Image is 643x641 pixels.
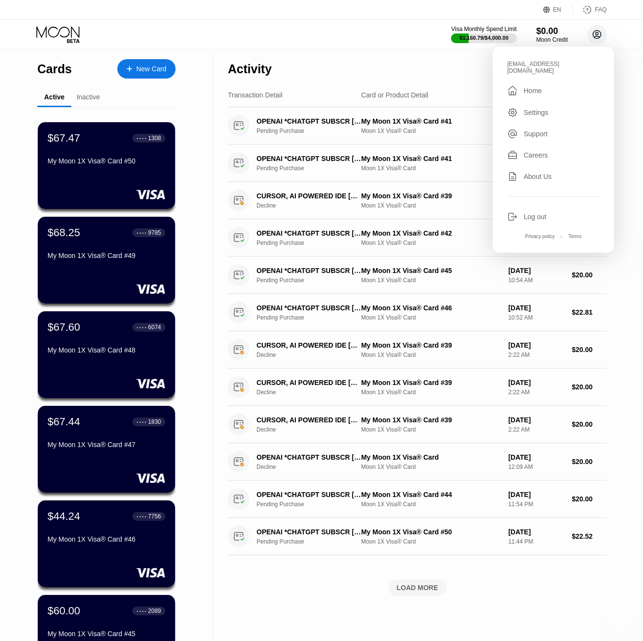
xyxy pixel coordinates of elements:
[228,182,607,219] div: CURSOR, AI POWERED IDE [PHONE_NUMBER] USDeclineMy Moon 1X Visa® Card #39Moon 1X Visa® Card[DATE]1...
[228,369,607,406] div: CURSOR, AI POWERED IDE [PHONE_NUMBER] USDeclineMy Moon 1X Visa® Card #39Moon 1X Visa® Card[DATE]2...
[44,93,64,101] div: Active
[257,464,370,470] div: Decline
[148,229,161,236] div: 9785
[572,495,607,503] div: $20.00
[524,213,547,221] div: Log out
[48,630,165,638] div: My Moon 1X Visa® Card #45
[507,85,518,96] div: 
[257,229,362,237] div: OPENAI *CHATGPT SUBSCR [PHONE_NUMBER] US
[507,211,599,222] div: Log out
[361,304,500,312] div: My Moon 1X Visa® Card #46
[228,579,607,596] div: LOAD MORE
[508,379,564,386] div: [DATE]
[508,341,564,349] div: [DATE]
[525,234,555,239] div: Privacy policy
[507,171,599,182] div: About Us
[117,59,176,79] div: New Card
[257,379,362,386] div: CURSOR, AI POWERED IDE [PHONE_NUMBER] US
[361,416,500,424] div: My Moon 1X Visa® Card #39
[77,93,100,101] div: Inactive
[257,192,362,200] div: CURSOR, AI POWERED IDE [PHONE_NUMBER] US
[508,538,564,545] div: 11:44 PM
[148,324,161,331] div: 6074
[257,117,362,125] div: OPENAI *CHATGPT SUBSCR [PHONE_NUMBER] US
[451,26,516,32] div: Visa Monthly Spend Limit
[361,426,500,433] div: Moon 1X Visa® Card
[508,464,564,470] div: 12:09 AM
[38,500,175,587] div: $44.24● ● ● ●7756My Moon 1X Visa® Card #46
[572,532,607,540] div: $22.52
[361,352,500,358] div: Moon 1X Visa® Card
[228,91,282,99] div: Transaction Detail
[228,107,607,144] div: OPENAI *CHATGPT SUBSCR [PHONE_NUMBER] USPending PurchaseMy Moon 1X Visa® Card #41Moon 1X Visa® Ca...
[507,61,599,74] div: [EMAIL_ADDRESS][DOMAIN_NAME]
[48,510,80,523] div: $44.24
[524,87,542,95] div: Home
[38,122,175,209] div: $67.47● ● ● ●1308My Moon 1X Visa® Card #50
[361,538,500,545] div: Moon 1X Visa® Card
[48,416,80,428] div: $67.44
[508,267,564,274] div: [DATE]
[148,513,161,520] div: 7756
[148,608,161,614] div: 2089
[257,202,370,209] div: Decline
[543,5,573,15] div: EN
[361,240,500,246] div: Moon 1X Visa® Card
[568,234,581,239] div: Terms
[37,62,72,76] div: Cards
[257,314,370,321] div: Pending Purchase
[228,406,607,443] div: CURSOR, AI POWERED IDE [PHONE_NUMBER] USDeclineMy Moon 1X Visa® Card #39Moon 1X Visa® Card[DATE]2...
[361,453,500,461] div: My Moon 1X Visa® Card
[48,441,165,449] div: My Moon 1X Visa® Card #47
[257,453,362,461] div: OPENAI *CHATGPT SUBSCR [PHONE_NUMBER] US
[361,491,500,498] div: My Moon 1X Visa® Card #44
[595,6,607,13] div: FAQ
[361,155,500,162] div: My Moon 1X Visa® Card #41
[572,458,607,465] div: $20.00
[257,155,362,162] div: OPENAI *CHATGPT SUBSCR [PHONE_NUMBER] US
[361,341,500,349] div: My Moon 1X Visa® Card #39
[38,406,175,493] div: $67.44● ● ● ●1830My Moon 1X Visa® Card #47
[228,294,607,331] div: OPENAI *CHATGPT SUBSCR [PHONE_NUMBER] IEPending PurchaseMy Moon 1X Visa® Card #46Moon 1X Visa® Ca...
[228,62,272,76] div: Activity
[257,341,362,349] div: CURSOR, AI POWERED IDE [PHONE_NUMBER] US
[508,352,564,358] div: 2:22 AM
[524,173,552,180] div: About Us
[507,128,599,139] div: Support
[508,491,564,498] div: [DATE]
[48,157,165,165] div: My Moon 1X Visa® Card #50
[38,217,175,304] div: $68.25● ● ● ●9785My Moon 1X Visa® Card #49
[228,144,607,182] div: OPENAI *CHATGPT SUBSCR [PHONE_NUMBER] USPending PurchaseMy Moon 1X Visa® Card #41Moon 1X Visa® Ca...
[137,609,146,612] div: ● ● ● ●
[148,135,161,142] div: 1308
[507,85,599,96] div: Home
[48,226,80,239] div: $68.25
[48,346,165,354] div: My Moon 1X Visa® Card #48
[361,501,500,508] div: Moon 1X Visa® Card
[508,389,564,396] div: 2:22 AM
[524,130,547,138] div: Support
[361,389,500,396] div: Moon 1X Visa® Card
[228,219,607,256] div: OPENAI *CHATGPT SUBSCR [PHONE_NUMBER] USPending PurchaseMy Moon 1X Visa® Card #42Moon 1X Visa® Ca...
[38,311,175,398] div: $67.60● ● ● ●6074My Moon 1X Visa® Card #48
[257,491,362,498] div: OPENAI *CHATGPT SUBSCR [PHONE_NUMBER] US
[48,132,80,144] div: $67.47
[508,528,564,536] div: [DATE]
[508,416,564,424] div: [DATE]
[508,426,564,433] div: 2:22 AM
[524,151,548,159] div: Careers
[361,91,429,99] div: Card or Product Detail
[257,538,370,545] div: Pending Purchase
[536,36,568,43] div: Moon Credit
[397,583,438,592] div: LOAD MORE
[48,252,165,259] div: My Moon 1X Visa® Card #49
[228,443,607,481] div: OPENAI *CHATGPT SUBSCR [PHONE_NUMBER] USDeclineMy Moon 1X Visa® CardMoon 1X Visa® Card[DATE]12:09...
[257,128,370,134] div: Pending Purchase
[361,202,500,209] div: Moon 1X Visa® Card
[137,231,146,234] div: ● ● ● ●
[361,277,500,284] div: Moon 1X Visa® Card
[257,501,370,508] div: Pending Purchase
